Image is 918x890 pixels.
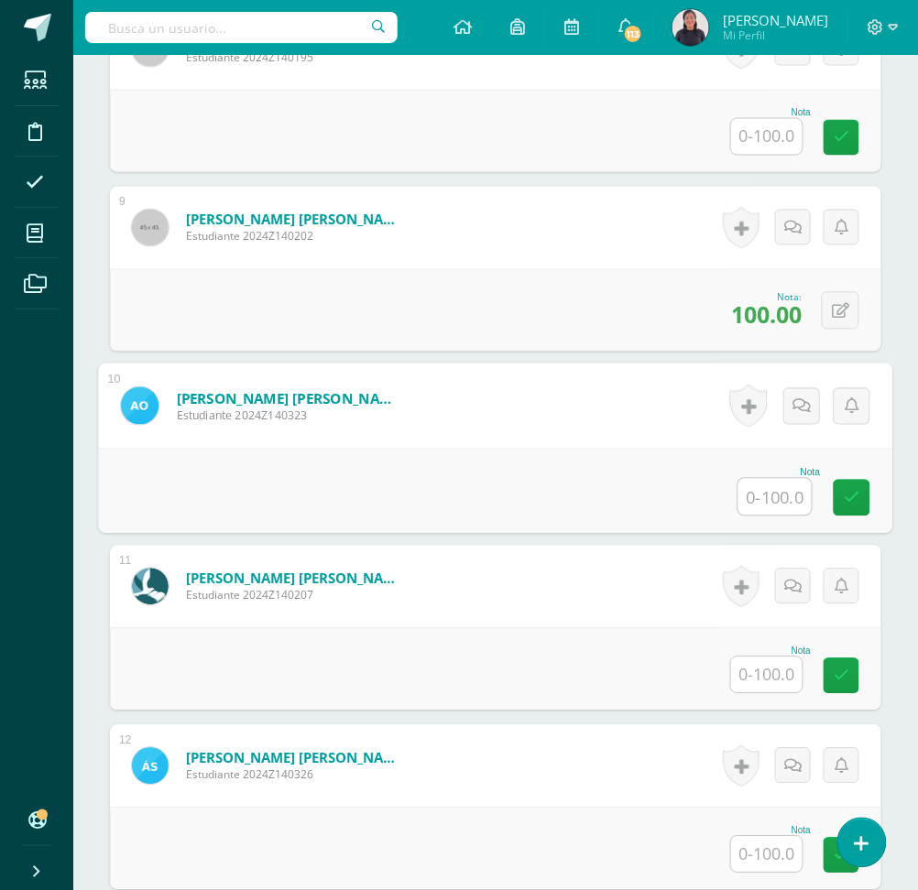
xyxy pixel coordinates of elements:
[738,479,812,516] input: 0-100.0
[186,211,406,229] a: [PERSON_NAME] [PERSON_NAME]
[730,646,811,657] div: Nota
[177,407,403,424] span: Estudiante 2024Z140323
[623,24,643,44] span: 113
[132,748,169,785] img: eea23b151d503d54b1d6d2fc8f907f8c.png
[186,749,406,767] a: [PERSON_NAME] [PERSON_NAME]
[186,588,406,603] span: Estudiante 2024Z140207
[186,49,406,65] span: Estudiante 2024Z140195
[730,826,811,836] div: Nota
[731,291,802,304] div: Nota:
[132,569,169,605] img: 248f166936aa745f4e9ea0f85672dece.png
[121,387,158,425] img: 55b5801d0bca283f1e04662f660ecebc.png
[85,12,398,43] input: Busca un usuario...
[186,229,406,244] span: Estudiante 2024Z140202
[186,767,406,783] span: Estudiante 2024Z140326
[672,9,709,46] img: 67078d01e56025b9630a76423ab6604b.png
[731,119,803,155] input: 0-100.0
[738,468,821,478] div: Nota
[730,108,811,118] div: Nota
[723,11,828,29] span: [PERSON_NAME]
[723,27,828,43] span: Mi Perfil
[731,657,803,693] input: 0-100.0
[731,837,803,873] input: 0-100.0
[132,210,169,246] img: 45x45
[731,299,802,331] span: 100.00
[177,389,403,408] a: [PERSON_NAME] [PERSON_NAME]
[186,570,406,588] a: [PERSON_NAME] [PERSON_NAME]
